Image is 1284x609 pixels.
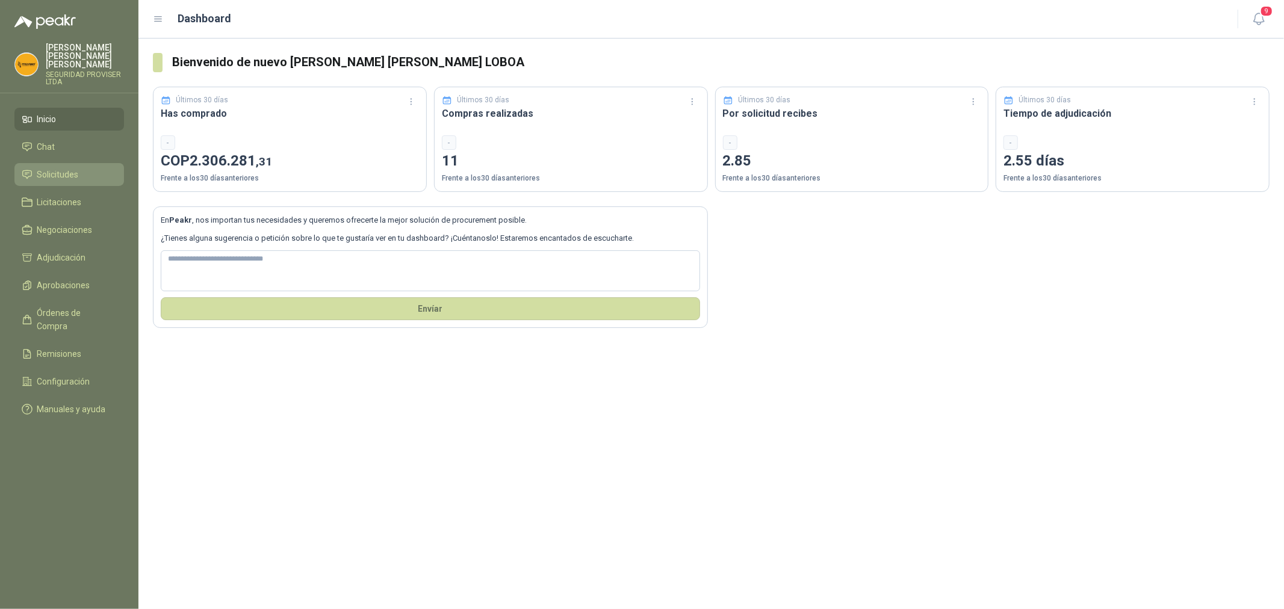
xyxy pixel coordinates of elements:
a: Remisiones [14,342,124,365]
p: 11 [442,150,700,173]
span: Adjudicación [37,251,86,264]
p: Últimos 30 días [738,94,790,106]
a: Chat [14,135,124,158]
p: [PERSON_NAME] [PERSON_NAME] [PERSON_NAME] [46,43,124,69]
h3: Compras realizadas [442,106,700,121]
span: Remisiones [37,347,82,360]
img: Company Logo [15,53,38,76]
a: Configuración [14,370,124,393]
p: En , nos importan tus necesidades y queremos ofrecerte la mejor solución de procurement posible. [161,214,700,226]
span: ,31 [256,155,272,168]
p: Frente a los 30 días anteriores [442,173,700,184]
button: Envíar [161,297,700,320]
p: Frente a los 30 días anteriores [723,173,981,184]
span: Aprobaciones [37,279,90,292]
p: Frente a los 30 días anteriores [161,173,419,184]
h3: Has comprado [161,106,419,121]
p: ¿Tienes alguna sugerencia o petición sobre lo que te gustaría ver en tu dashboard? ¡Cuéntanoslo! ... [161,232,700,244]
button: 9 [1248,8,1270,30]
div: - [723,135,737,150]
h1: Dashboard [178,10,232,27]
span: Licitaciones [37,196,82,209]
span: 2.306.281 [190,152,272,169]
b: Peakr [169,215,192,224]
a: Aprobaciones [14,274,124,297]
span: Órdenes de Compra [37,306,113,333]
span: Negociaciones [37,223,93,236]
p: 2.55 días [1003,150,1262,173]
span: Manuales y ayuda [37,403,106,416]
p: Últimos 30 días [176,94,229,106]
span: Solicitudes [37,168,79,181]
a: Solicitudes [14,163,124,186]
a: Adjudicación [14,246,124,269]
div: - [442,135,456,150]
p: Últimos 30 días [457,94,509,106]
span: Chat [37,140,55,153]
p: Frente a los 30 días anteriores [1003,173,1262,184]
a: Inicio [14,108,124,131]
p: Últimos 30 días [1019,94,1072,106]
p: SEGURIDAD PROVISER LTDA [46,71,124,85]
h3: Por solicitud recibes [723,106,981,121]
span: Inicio [37,113,57,126]
a: Negociaciones [14,218,124,241]
img: Logo peakr [14,14,76,29]
a: Licitaciones [14,191,124,214]
span: Configuración [37,375,90,388]
h3: Bienvenido de nuevo [PERSON_NAME] [PERSON_NAME] LOBOA [172,53,1270,72]
h3: Tiempo de adjudicación [1003,106,1262,121]
div: - [1003,135,1018,150]
p: COP [161,150,419,173]
a: Manuales y ayuda [14,398,124,421]
span: 9 [1260,5,1273,17]
p: 2.85 [723,150,981,173]
a: Órdenes de Compra [14,301,124,338]
div: - [161,135,175,150]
